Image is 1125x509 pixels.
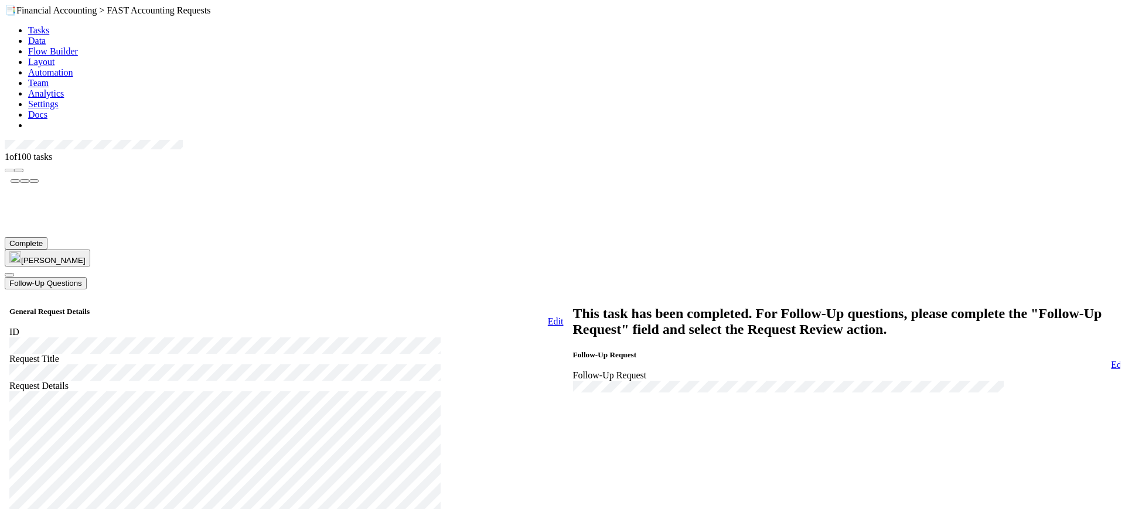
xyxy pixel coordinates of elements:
[548,316,564,326] a: Edit
[9,354,564,364] div: Request Title
[16,5,211,15] span: Financial Accounting > FAST Accounting Requests
[28,25,49,35] a: Tasks
[28,67,73,77] a: Automation
[9,307,564,316] h5: General Request Details
[5,152,52,162] span: 1 of 100 tasks
[9,327,564,337] div: ID
[28,88,64,98] a: Analytics
[9,381,564,391] div: Request Details
[9,251,21,263] img: avatar_fee1282a-8af6-4c79-b7c7-bf2cfad99775.png
[9,239,43,248] span: Complete
[5,237,47,250] button: Complete
[28,57,54,67] a: Layout
[5,277,87,289] button: Follow-Up Questions
[5,5,16,15] span: 📑
[28,78,49,88] a: Team
[21,256,86,265] span: [PERSON_NAME]
[28,46,78,56] a: Flow Builder
[28,99,59,109] a: Settings
[28,110,47,119] a: Docs
[5,250,90,267] button: [PERSON_NAME]
[28,36,46,46] a: Data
